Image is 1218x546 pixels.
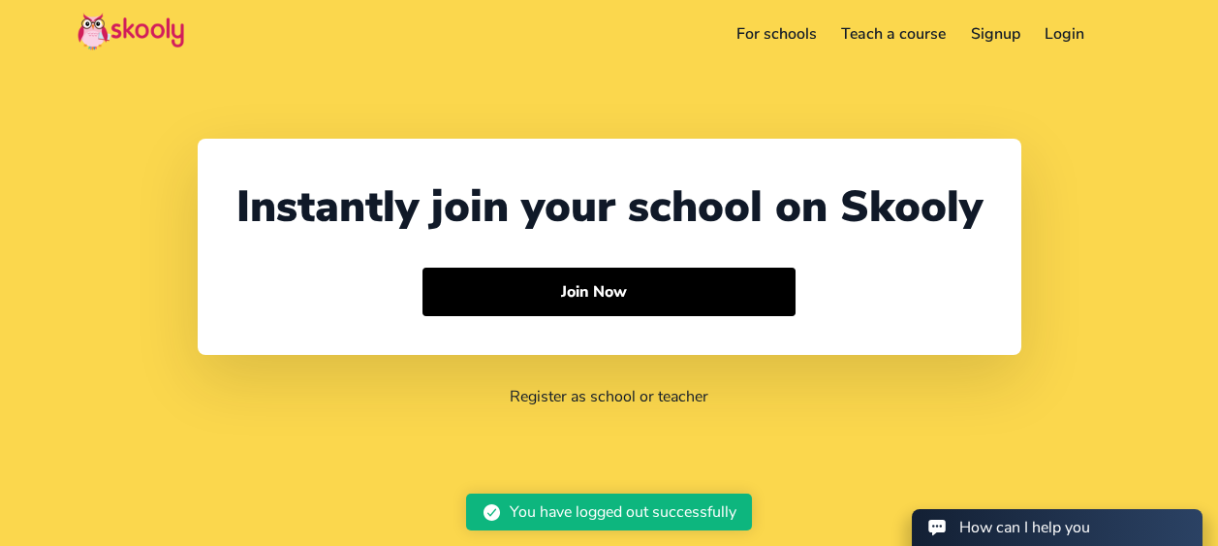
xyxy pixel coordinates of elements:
[958,18,1033,49] a: Signup
[510,501,736,523] div: You have logged out successfully
[422,268,796,316] button: Join Nowarrow forward outline
[637,282,657,303] ion-icon: arrow forward outline
[828,18,958,49] a: Teach a course
[724,18,829,49] a: For schools
[482,502,502,523] ion-icon: checkmark circle
[236,177,983,237] div: Instantly join your school on Skooly
[1112,18,1140,50] button: menu outline
[1033,18,1098,49] a: Login
[78,13,184,50] img: Skooly
[510,386,708,407] a: Register as school or teacher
